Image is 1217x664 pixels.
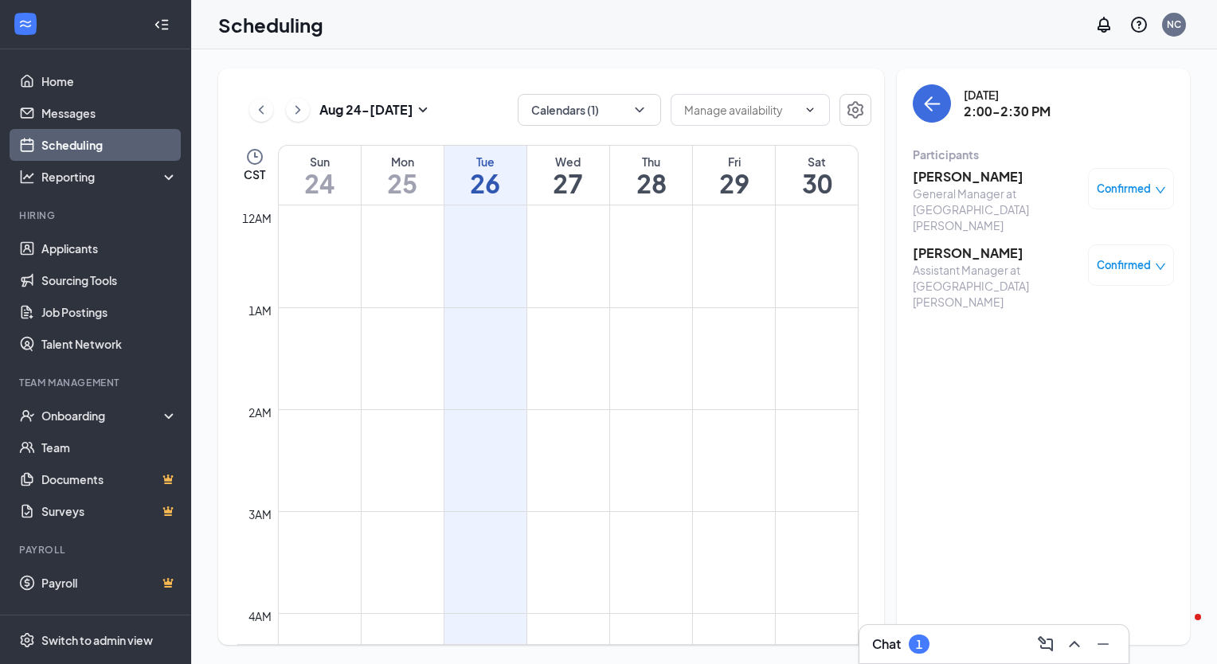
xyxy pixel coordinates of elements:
h1: 25 [362,170,444,197]
h3: 2:00-2:30 PM [964,103,1051,120]
a: August 28, 2025 [610,146,692,205]
a: Job Postings [41,296,178,328]
div: 4am [245,607,275,625]
svg: Settings [846,100,865,119]
div: Sun [279,154,361,170]
div: Mon [362,154,444,170]
a: Applicants [41,232,178,264]
div: Onboarding [41,408,164,424]
svg: ChevronDown [632,102,648,118]
button: ChevronRight [286,98,310,122]
svg: ChevronLeft [253,100,269,119]
h3: [PERSON_NAME] [913,244,1080,262]
span: Confirmed [1097,181,1151,197]
div: Reporting [41,169,178,185]
a: August 27, 2025 [527,146,609,205]
svg: WorkstreamLogo [18,16,33,32]
button: Calendars (1)ChevronDown [518,94,661,126]
span: Confirmed [1097,257,1151,273]
svg: QuestionInfo [1129,15,1149,34]
a: August 26, 2025 [444,146,526,205]
div: Tue [444,154,526,170]
svg: ComposeMessage [1036,635,1055,654]
div: Hiring [19,209,174,222]
button: ComposeMessage [1033,631,1059,657]
div: NC [1167,18,1181,31]
span: CST [244,166,265,182]
a: Scheduling [41,129,178,161]
h3: Chat [872,635,901,653]
span: down [1155,185,1166,196]
div: 1am [245,302,275,319]
div: Fri [693,154,775,170]
svg: Collapse [154,17,170,33]
input: Manage availability [684,101,797,119]
div: Team Management [19,376,174,389]
button: Settings [839,94,871,126]
h1: 30 [776,170,858,197]
div: Participants [913,146,1174,162]
div: 1 [916,638,922,651]
a: SurveysCrown [41,495,178,527]
h1: 28 [610,170,692,197]
a: PayrollCrown [41,567,178,599]
div: General Manager at [GEOGRAPHIC_DATA] [PERSON_NAME] [913,186,1080,233]
div: Wed [527,154,609,170]
svg: ArrowLeft [922,94,941,113]
a: Sourcing Tools [41,264,178,296]
iframe: Intercom live chat [1163,610,1201,648]
button: ChevronLeft [249,98,273,122]
svg: Notifications [1094,15,1113,34]
h1: Scheduling [218,11,323,38]
svg: ChevronDown [804,104,816,116]
div: Payroll [19,543,174,557]
div: [DATE] [964,87,1051,103]
div: 3am [245,506,275,523]
a: August 24, 2025 [279,146,361,205]
svg: ChevronUp [1065,635,1084,654]
a: August 25, 2025 [362,146,444,205]
button: Minimize [1090,631,1116,657]
a: Messages [41,97,178,129]
h1: 27 [527,170,609,197]
h3: Aug 24 - [DATE] [319,101,413,119]
h3: [PERSON_NAME] [913,168,1080,186]
a: Home [41,65,178,97]
h1: 24 [279,170,361,197]
button: ChevronUp [1062,631,1087,657]
h1: 29 [693,170,775,197]
h1: 26 [444,170,526,197]
a: Talent Network [41,328,178,360]
svg: Clock [245,147,264,166]
svg: Minimize [1094,635,1113,654]
svg: SmallChevronDown [413,100,432,119]
button: back-button [913,84,951,123]
div: 12am [239,209,275,227]
a: Team [41,432,178,463]
div: 2am [245,404,275,421]
div: Assistant Manager at [GEOGRAPHIC_DATA] [PERSON_NAME] [913,262,1080,310]
svg: ChevronRight [290,100,306,119]
div: Sat [776,154,858,170]
a: August 30, 2025 [776,146,858,205]
a: DocumentsCrown [41,463,178,495]
svg: Settings [19,632,35,648]
svg: UserCheck [19,408,35,424]
a: August 29, 2025 [693,146,775,205]
svg: Analysis [19,169,35,185]
div: Switch to admin view [41,632,153,648]
div: Thu [610,154,692,170]
span: down [1155,261,1166,272]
